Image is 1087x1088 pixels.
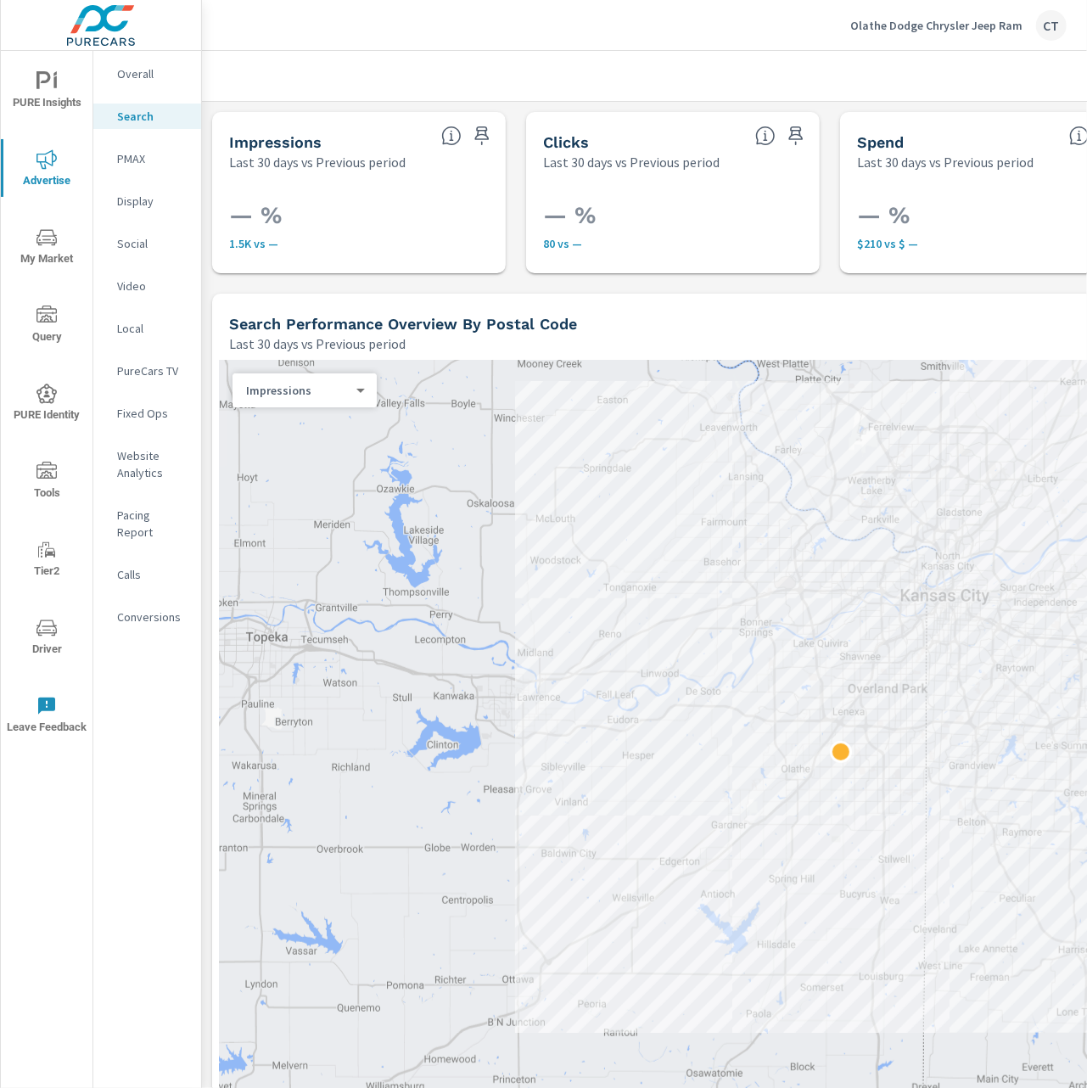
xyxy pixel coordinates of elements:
[6,306,87,347] span: Query
[117,507,188,541] p: Pacing Report
[1036,10,1067,41] div: CT
[6,227,87,269] span: My Market
[93,562,201,587] div: Calls
[93,316,201,341] div: Local
[6,696,87,737] span: Leave Feedback
[229,237,489,250] p: 1,497 vs —
[1,51,92,754] div: nav menu
[93,231,201,256] div: Social
[6,618,87,659] span: Driver
[117,193,188,210] p: Display
[93,502,201,545] div: Pacing Report
[6,540,87,581] span: Tier2
[117,320,188,337] p: Local
[93,273,201,299] div: Video
[782,122,810,149] span: Save this to your personalized report
[6,71,87,113] span: PURE Insights
[233,383,363,399] div: Impressions
[857,133,904,151] h5: Spend
[117,447,188,481] p: Website Analytics
[6,384,87,425] span: PURE Identity
[117,235,188,252] p: Social
[93,443,201,485] div: Website Analytics
[117,362,188,379] p: PureCars TV
[117,150,188,167] p: PMAX
[6,462,87,503] span: Tools
[229,315,577,333] h5: Search Performance Overview By Postal Code
[441,126,462,146] span: The number of times an ad was shown on your behalf.
[117,405,188,422] p: Fixed Ops
[93,358,201,384] div: PureCars TV
[117,566,188,583] p: Calls
[755,126,776,146] span: The number of times an ad was clicked by a consumer.
[117,65,188,82] p: Overall
[543,237,803,250] p: 80 vs —
[93,401,201,426] div: Fixed Ops
[543,133,589,151] h5: Clicks
[229,152,406,172] p: Last 30 days vs Previous period
[117,108,188,125] p: Search
[93,61,201,87] div: Overall
[93,104,201,129] div: Search
[857,152,1034,172] p: Last 30 days vs Previous period
[117,608,188,625] p: Conversions
[229,201,489,230] h3: — %
[246,383,350,398] p: Impressions
[93,146,201,171] div: PMAX
[229,133,322,151] h5: Impressions
[468,122,496,149] span: Save this to your personalized report
[850,18,1023,33] p: Olathe Dodge Chrysler Jeep Ram
[543,152,720,172] p: Last 30 days vs Previous period
[6,149,87,191] span: Advertise
[543,201,803,230] h3: — %
[93,188,201,214] div: Display
[229,334,406,354] p: Last 30 days vs Previous period
[117,278,188,294] p: Video
[93,604,201,630] div: Conversions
